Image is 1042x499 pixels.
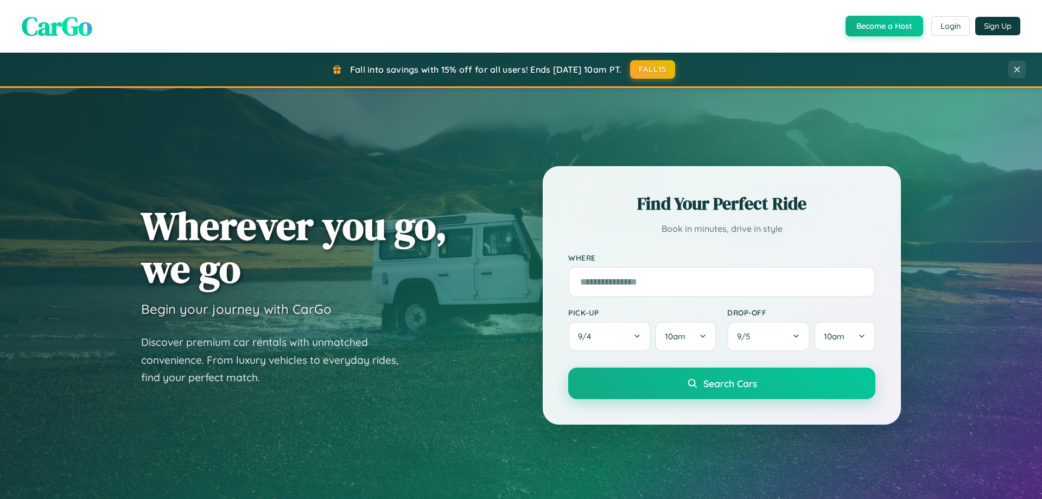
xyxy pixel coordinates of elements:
[703,377,757,389] span: Search Cars
[814,321,875,351] button: 10am
[727,321,810,351] button: 9/5
[568,308,716,317] label: Pick-up
[578,331,596,342] span: 9 / 4
[727,308,875,317] label: Drop-off
[350,64,622,75] span: Fall into savings with 15% off for all users! Ends [DATE] 10am PT.
[665,331,685,342] span: 10am
[846,16,923,36] button: Become a Host
[630,60,676,79] button: FALL15
[655,321,716,351] button: 10am
[737,331,755,342] span: 9 / 5
[22,8,92,44] span: CarGo
[141,333,412,387] p: Discover premium car rentals with unmatched convenience. From luxury vehicles to everyday rides, ...
[824,331,844,342] span: 10am
[141,204,447,290] h1: Wherever you go, we go
[568,368,875,399] button: Search Cars
[568,192,875,216] h2: Find Your Perfect Ride
[141,301,332,317] h3: Begin your journey with CarGo
[975,17,1020,35] button: Sign Up
[568,253,875,262] label: Where
[568,221,875,237] p: Book in minutes, drive in style
[931,16,970,36] button: Login
[568,321,651,351] button: 9/4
